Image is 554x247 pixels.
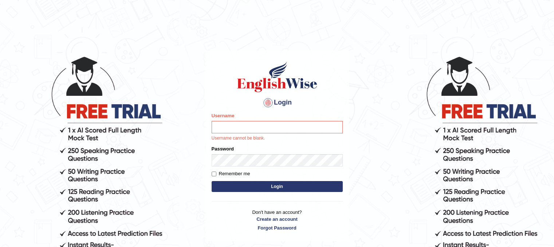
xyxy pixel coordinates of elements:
p: Don't have an account? [212,209,343,231]
label: Username [212,112,235,119]
img: Logo of English Wise sign in for intelligent practice with AI [236,60,319,93]
button: Login [212,181,343,192]
h4: Login [212,97,343,109]
label: Remember me [212,170,250,177]
a: Forgot Password [212,224,343,231]
a: Create an account [212,216,343,223]
p: Username cannot be blank. [212,135,343,142]
input: Remember me [212,172,216,176]
label: Password [212,145,234,152]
